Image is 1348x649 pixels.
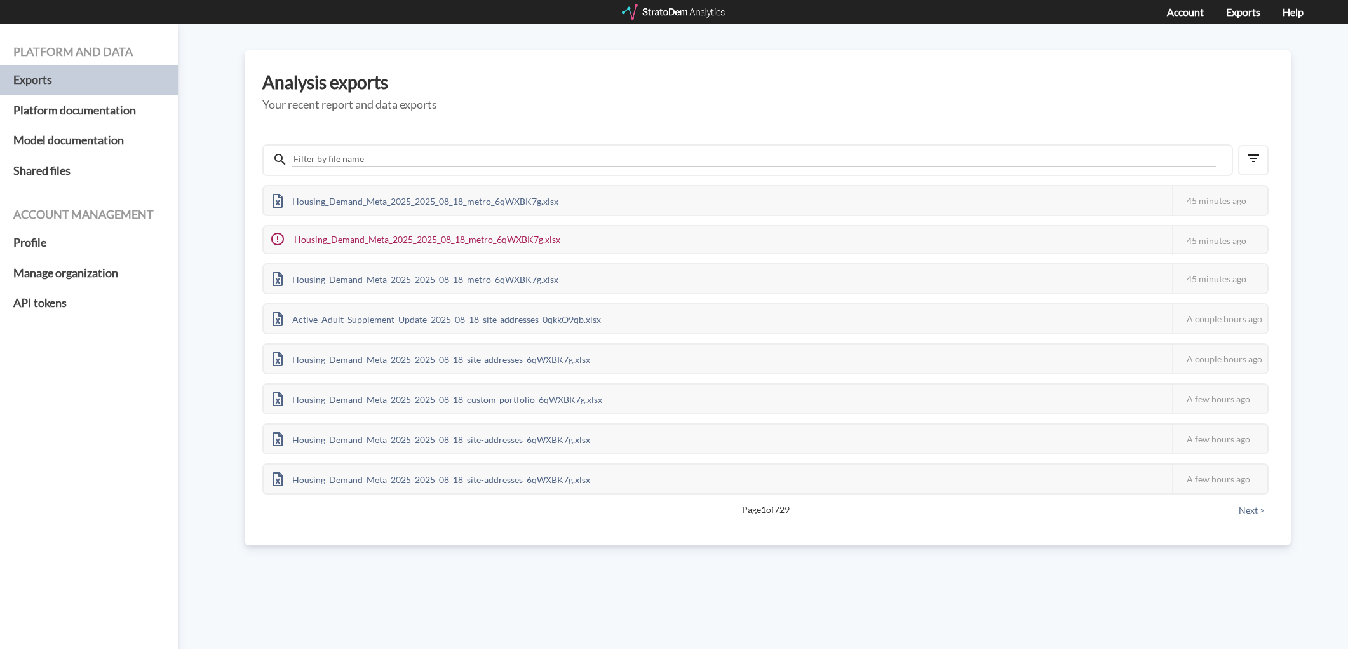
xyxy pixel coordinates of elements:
a: Profile [13,228,165,258]
a: Housing_Demand_Meta_2025_2025_08_18_site-addresses_6qWXBK7g.xlsx [264,432,599,443]
div: Active_Adult_Supplement_Update_2025_08_18_site-addresses_0qkkO9qb.xlsx [264,304,610,333]
h4: Platform and data [13,46,165,58]
a: Housing_Demand_Meta_2025_2025_08_18_metro_6qWXBK7g.xlsx [264,194,567,205]
a: Model documentation [13,125,165,156]
a: Account [1167,6,1204,18]
div: Housing_Demand_Meta_2025_2025_08_18_custom-portfolio_6qWXBK7g.xlsx [264,385,611,413]
div: A few hours ago [1172,425,1267,453]
a: Platform documentation [13,95,165,126]
div: Housing_Demand_Meta_2025_2025_08_18_metro_6qWXBK7g.xlsx [264,264,567,293]
h3: Analysis exports [262,72,1273,92]
a: Housing_Demand_Meta_2025_2025_08_18_metro_6qWXBK7g.xlsx [264,272,567,283]
a: Housing_Demand_Meta_2025_2025_08_18_site-addresses_6qWXBK7g.xlsx [264,352,599,363]
div: A couple hours ago [1172,304,1267,333]
div: 45 minutes ago [1172,186,1267,215]
a: Active_Adult_Supplement_Update_2025_08_18_site-addresses_0qkkO9qb.xlsx [264,312,610,323]
div: Housing_Demand_Meta_2025_2025_08_18_site-addresses_6qWXBK7g.xlsx [264,345,599,373]
h5: Your recent report and data exports [262,99,1273,111]
button: Next > [1235,503,1269,517]
span: Page 1 of 729 [307,503,1224,516]
h4: Account management [13,208,165,221]
a: Exports [1226,6,1260,18]
div: Housing_Demand_Meta_2025_2025_08_18_metro_6qWXBK7g.xlsx [264,226,569,253]
a: Housing_Demand_Meta_2025_2025_08_18_site-addresses_6qWXBK7g.xlsx [264,472,599,483]
a: Exports [13,65,165,95]
div: A couple hours ago [1172,345,1267,373]
a: Housing_Demand_Meta_2025_2025_08_18_custom-portfolio_6qWXBK7g.xlsx [264,392,611,403]
a: Manage organization [13,258,165,289]
div: 45 minutes ago [1172,226,1267,255]
div: Housing_Demand_Meta_2025_2025_08_18_site-addresses_6qWXBK7g.xlsx [264,465,599,493]
a: Help [1283,6,1304,18]
div: Housing_Demand_Meta_2025_2025_08_18_site-addresses_6qWXBK7g.xlsx [264,425,599,453]
a: API tokens [13,288,165,318]
input: Filter by file name [292,152,1216,167]
div: A few hours ago [1172,465,1267,493]
a: Shared files [13,156,165,186]
div: A few hours ago [1172,385,1267,413]
div: 45 minutes ago [1172,264,1267,293]
div: Housing_Demand_Meta_2025_2025_08_18_metro_6qWXBK7g.xlsx [264,186,567,215]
